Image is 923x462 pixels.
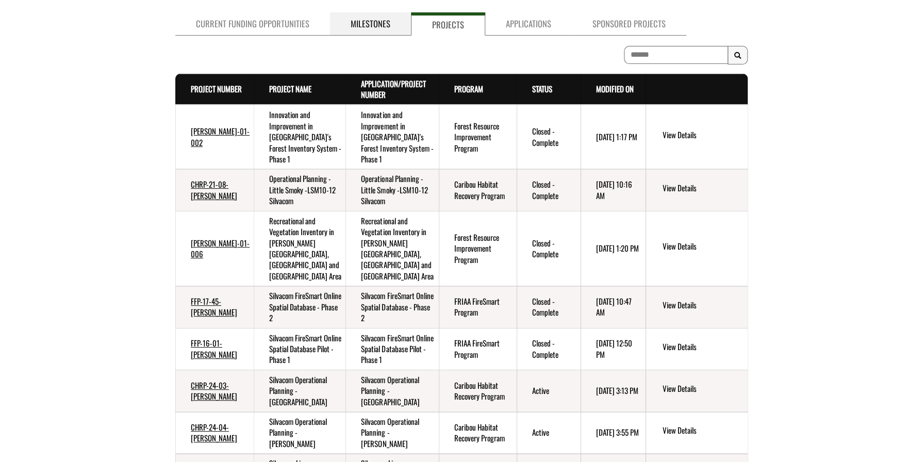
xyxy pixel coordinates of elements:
td: action menu [646,328,748,370]
td: 7/26/2023 12:50 PM [581,328,646,370]
td: Silvacom FireSmart Online Spatial Database Pilot - Phase 1 [254,328,345,370]
td: Recreational and Vegetation Inventory in Willmore Wilderness Park, Kakwa Wildland Provincial and ... [254,211,345,286]
a: Status [532,83,552,94]
td: Operational Planning - Little Smoky -LSM10-12 Silvacom [345,169,439,211]
td: action menu [646,169,748,211]
td: Operational Planning - Little Smoky -LSM10-12 Silvacom [254,169,345,211]
a: FFP-17-45-[PERSON_NAME] [191,295,237,318]
td: Innovation and Improvement in Alberta's Forest Inventory System - Phase 1 [254,105,345,169]
td: Silvacom FireSmart Online Spatial Database - Phase 2 [254,286,345,328]
td: Silvacom FireSmart Online Spatial Database Pilot - Phase 1 [345,328,439,370]
td: action menu [646,286,748,328]
td: CHRP-24-03-SILVA [175,370,254,411]
td: 5/14/2025 1:17 PM [581,105,646,169]
a: FFP-16-01-[PERSON_NAME] [191,337,237,359]
td: Active [517,412,581,454]
a: CHRP-24-04-[PERSON_NAME] [191,421,237,443]
td: Closed - Complete [517,328,581,370]
a: Milestones [330,12,411,36]
td: CHRP-24-04-SILVA [175,412,254,454]
th: Actions [646,74,748,105]
td: Forest Resource Improvement Program [439,211,517,286]
td: Closed - Complete [517,169,581,211]
a: View details [663,241,744,253]
td: CHRP-21-08-SILVA [175,169,254,211]
td: action menu [646,370,748,411]
td: FRIAA FireSmart Program [439,286,517,328]
td: action menu [646,105,748,169]
td: 8/1/2023 10:47 AM [581,286,646,328]
a: Project Number [191,83,242,94]
td: Recreational and Vegetation Inventory in Willmore Wilderness Park, Kakwa Wildland Provincial and ... [345,211,439,286]
td: Silvacom FireSmart Online Spatial Database - Phase 2 [345,286,439,328]
a: View details [663,183,744,195]
td: Innovation and Improvement in Alberta's Forest Inventory System - Phase 1 [345,105,439,169]
td: 3/7/2025 3:13 PM [581,370,646,411]
a: CHRP-24-03-[PERSON_NAME] [191,379,237,402]
a: Applications [485,12,572,36]
time: [DATE] 3:13 PM [596,385,638,396]
a: View details [663,425,744,437]
td: Closed - Complete [517,286,581,328]
a: View details [663,300,744,312]
td: Closed - Complete [517,105,581,169]
button: Search Results [728,46,748,64]
input: To search on partial text, use the asterisk (*) wildcard character. [624,46,728,64]
td: Caribou Habitat Recovery Program [439,412,517,454]
time: [DATE] 10:16 AM [596,178,632,201]
td: FRIP-SILVA-01-006 [175,211,254,286]
td: Silvacom Operational Planning - Caribou Mountains [345,370,439,411]
a: [PERSON_NAME]-01-006 [191,237,250,259]
a: [PERSON_NAME]-01-002 [191,125,250,147]
time: [DATE] 12:50 PM [596,337,632,359]
a: View details [663,129,744,142]
td: 5/14/2025 1:20 PM [581,211,646,286]
a: View details [663,341,744,354]
td: Caribou Habitat Recovery Program [439,370,517,411]
td: Silvacom Operational Planning - Caribou Mountains [254,370,345,411]
td: FRIP-SILVA-01-002 [175,105,254,169]
td: Silvacom Operational Planning - Yates [254,412,345,454]
a: CHRP-21-08-[PERSON_NAME] [191,178,237,201]
td: Closed - Complete [517,211,581,286]
td: action menu [646,412,748,454]
time: [DATE] 1:20 PM [596,242,639,254]
td: Caribou Habitat Recovery Program [439,169,517,211]
a: Program [454,83,483,94]
time: [DATE] 10:47 AM [596,295,632,318]
td: Forest Resource Improvement Program [439,105,517,169]
td: FRIAA FireSmart Program [439,328,517,370]
td: Silvacom Operational Planning - Yates [345,412,439,454]
a: View details [663,383,744,395]
a: Project Name [269,83,311,94]
time: [DATE] 3:55 PM [596,426,639,438]
a: Modified On [596,83,634,94]
time: [DATE] 1:17 PM [596,131,637,142]
td: FFP-17-45-SILVA [175,286,254,328]
td: Active [517,370,581,411]
td: FFP-16-01-SILVA [175,328,254,370]
td: 2/11/2025 3:55 PM [581,412,646,454]
a: Projects [411,12,485,36]
td: action menu [646,211,748,286]
a: Application/Project Number [361,78,425,100]
a: Sponsored Projects [572,12,686,36]
a: Current Funding Opportunities [175,12,330,36]
td: 7/27/2023 10:16 AM [581,169,646,211]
